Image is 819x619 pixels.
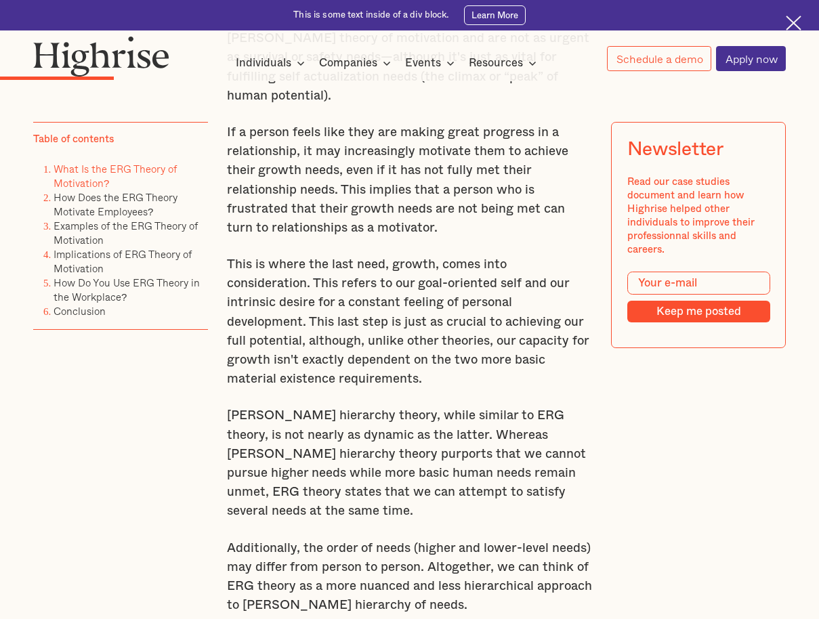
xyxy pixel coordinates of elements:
a: Implications of ERG Theory of Motivation [54,247,192,276]
div: Table of contents [33,133,114,146]
div: Individuals [236,55,291,71]
a: Examples of the ERG Theory of Motivation [54,218,198,248]
a: What Is the ERG Theory of Motivation? [54,162,177,192]
div: Resources [469,55,541,71]
a: How Do You Use ERG Theory in the Workplace? [54,275,200,305]
p: If a person feels like they are making great progress in a relationship, it may increasingly moti... [227,123,593,238]
div: Read our case studies document and learn how Highrise helped other individuals to improve their p... [627,175,770,257]
div: Events [405,55,459,71]
p: [PERSON_NAME] hierarchy theory, while similar to ERG theory, is not nearly as dynamic as the latt... [227,406,593,521]
div: Individuals [236,55,309,71]
input: Your e-mail [627,272,770,295]
div: Newsletter [627,138,723,161]
img: Cross icon [786,16,801,31]
div: Events [405,55,441,71]
input: Keep me posted [627,301,770,322]
p: This is where the last need, growth, comes into consideration. This refers to our goal-oriented s... [227,255,593,389]
a: Schedule a demo [607,46,711,71]
div: Resources [469,55,523,71]
img: Highrise logo [33,36,169,77]
a: Conclusion [54,303,106,319]
div: Companies [319,55,395,71]
div: This is some text inside of a div block. [293,9,448,22]
a: Apply now [716,46,786,71]
a: Learn More [464,5,526,25]
form: Modal Form [627,272,770,322]
p: Additionally, the order of needs (higher and lower-level needs) may differ from person to person.... [227,539,593,616]
a: How Does the ERG Theory Motivate Employees? [54,190,177,219]
div: Companies [319,55,377,71]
